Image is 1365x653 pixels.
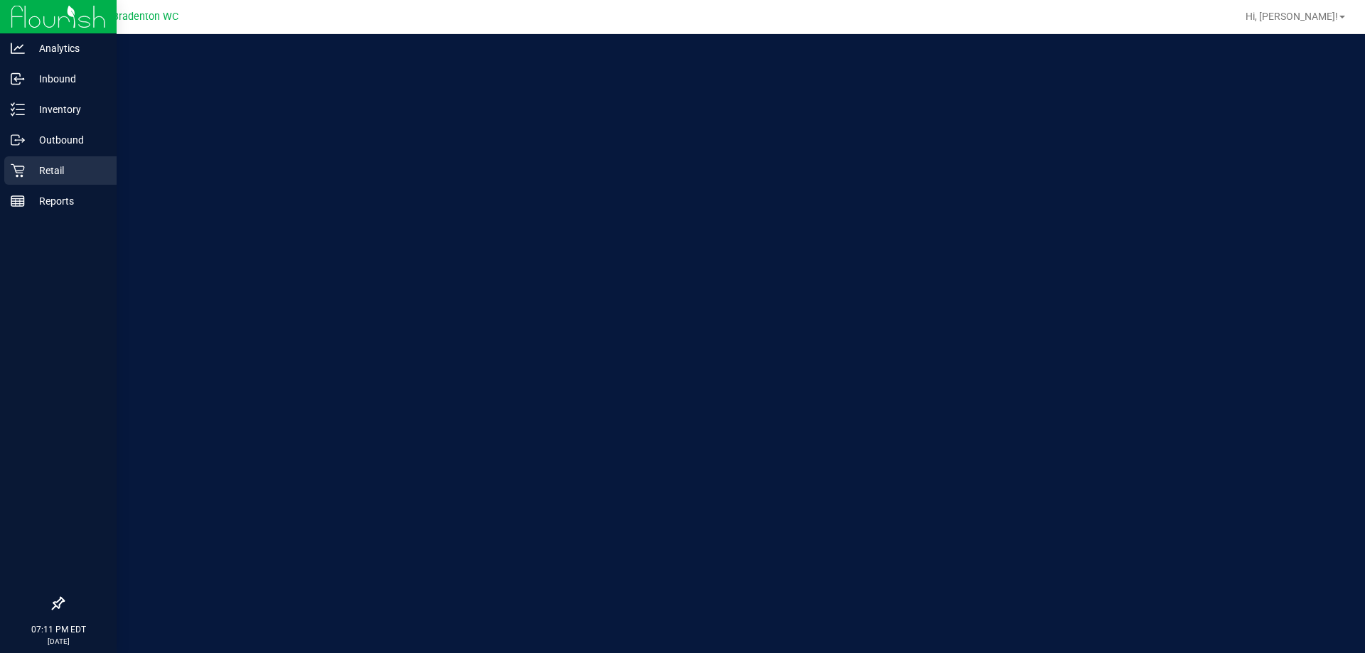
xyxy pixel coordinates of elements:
p: Reports [25,193,110,210]
inline-svg: Analytics [11,41,25,55]
p: Inventory [25,101,110,118]
p: Inbound [25,70,110,87]
p: 07:11 PM EDT [6,623,110,636]
p: Analytics [25,40,110,57]
p: Outbound [25,131,110,149]
inline-svg: Inventory [11,102,25,117]
inline-svg: Outbound [11,133,25,147]
inline-svg: Inbound [11,72,25,86]
p: [DATE] [6,636,110,647]
span: Hi, [PERSON_NAME]! [1246,11,1338,22]
span: Bradenton WC [112,11,178,23]
inline-svg: Reports [11,194,25,208]
inline-svg: Retail [11,163,25,178]
p: Retail [25,162,110,179]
